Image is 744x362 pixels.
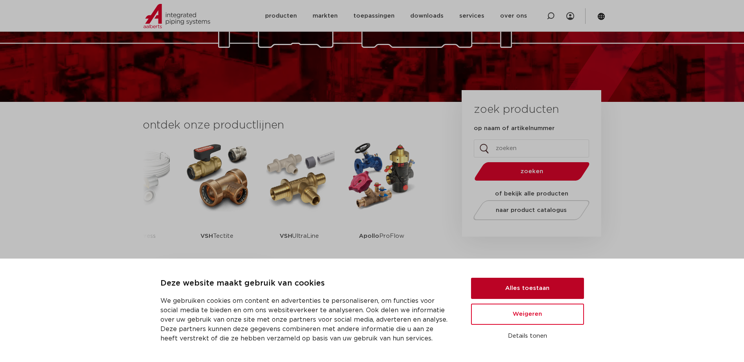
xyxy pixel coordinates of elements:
strong: of bekijk alle producten [495,191,568,197]
p: ProFlow [359,212,404,261]
button: Alles toestaan [471,278,584,299]
p: We gebruiken cookies om content en advertenties te personaliseren, om functies voor social media ... [160,296,452,343]
a: VSHUltraLine [264,141,335,261]
h3: zoek producten [474,102,559,118]
span: naar product catalogus [496,207,567,213]
a: VSHTectite [182,141,252,261]
strong: Apollo [359,233,379,239]
p: Deze website maakt gebruik van cookies [160,277,452,290]
label: op naam of artikelnummer [474,125,555,132]
button: zoeken [471,161,593,181]
a: naar product catalogus [471,200,591,220]
a: ApolloProFlow [346,141,417,261]
h3: ontdek onze productlijnen [143,118,435,133]
input: zoeken [474,139,589,157]
button: Details tonen [471,329,584,343]
button: Weigeren [471,304,584,325]
p: UltraLine [280,212,319,261]
p: Tectite [200,212,233,261]
strong: VSH [200,233,213,239]
span: zoeken [495,168,569,174]
strong: VSH [280,233,292,239]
